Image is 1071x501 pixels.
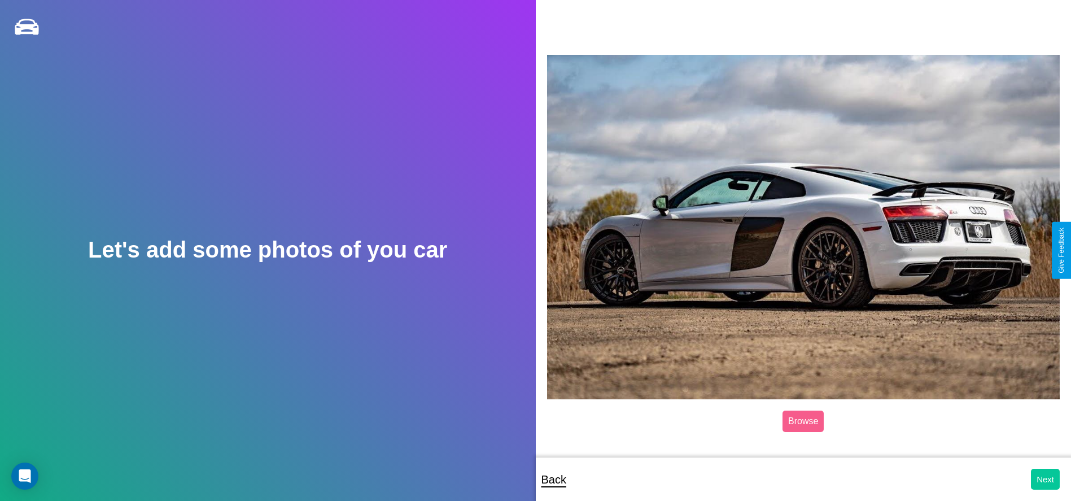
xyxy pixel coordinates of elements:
label: Browse [783,411,824,432]
p: Back [541,469,566,490]
div: Open Intercom Messenger [11,463,38,490]
div: Give Feedback [1057,228,1065,273]
img: posted [547,55,1060,399]
h2: Let's add some photos of you car [88,237,447,263]
button: Next [1031,469,1060,490]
